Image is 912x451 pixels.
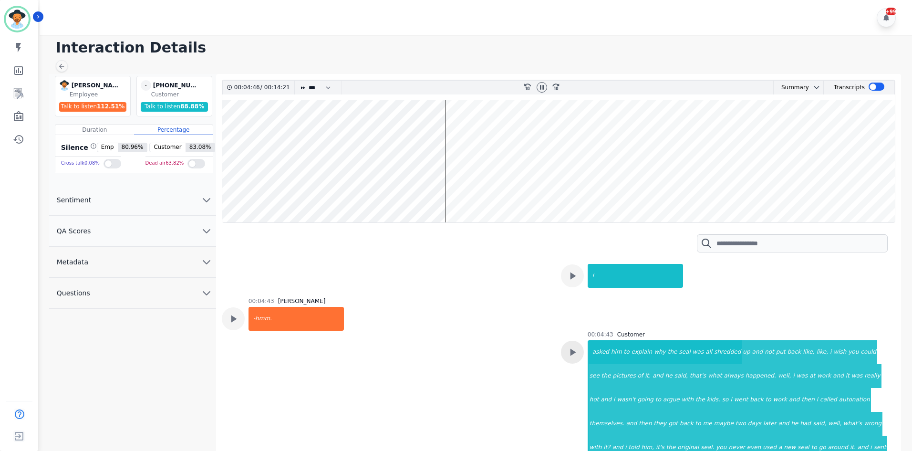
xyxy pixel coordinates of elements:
[802,340,815,364] div: like,
[707,364,723,388] div: what
[249,307,344,331] div: -hmm.
[829,340,832,364] div: i
[49,278,216,309] button: Questions chevron down
[812,412,827,436] div: said,
[706,388,721,412] div: kids.
[201,256,212,268] svg: chevron down
[705,340,713,364] div: all
[612,364,637,388] div: pictures
[694,412,702,436] div: to
[765,388,772,412] div: to
[134,125,213,135] div: Percentage
[644,364,652,388] div: it.
[819,388,838,412] div: called
[678,340,691,364] div: seal
[845,364,850,388] div: it
[832,340,847,364] div: wish
[141,102,208,112] div: Talk to listen
[799,412,812,436] div: had
[809,84,820,91] button: chevron down
[860,340,877,364] div: could
[713,412,735,436] div: maybe
[800,388,815,412] div: then
[838,388,871,412] div: autonation
[652,364,664,388] div: and
[631,340,653,364] div: explain
[151,91,210,98] div: Customer
[589,388,600,412] div: hot
[664,364,674,388] div: he
[59,102,127,112] div: Talk to listen
[153,80,201,91] div: [PHONE_NUMBER]
[850,364,863,388] div: was
[61,157,100,170] div: Cross talk 0.08 %
[55,125,134,135] div: Duration
[735,412,747,436] div: two
[616,388,636,412] div: wasn't
[638,412,653,436] div: then
[141,80,151,91] span: -
[654,388,662,412] div: to
[787,340,802,364] div: back
[692,340,705,364] div: was
[751,340,764,364] div: and
[653,412,668,436] div: they
[49,257,96,267] span: Metadata
[679,412,694,436] div: back
[49,195,99,205] span: Sentiment
[637,364,644,388] div: of
[262,81,289,94] div: 00:14:21
[612,388,616,412] div: i
[792,364,795,388] div: i
[150,143,185,152] span: Customer
[72,80,119,91] div: [PERSON_NAME]
[625,412,638,436] div: and
[145,157,184,170] div: Dead air 63.82 %
[749,388,765,412] div: back
[49,247,216,278] button: Metadata chevron down
[589,340,610,364] div: asked
[774,81,809,94] div: Summary
[788,388,801,412] div: and
[667,412,679,436] div: got
[723,364,745,388] div: always
[832,364,845,388] div: and
[201,225,212,237] svg: chevron down
[186,143,215,152] span: 83.08 %
[729,388,733,412] div: i
[742,340,751,364] div: up
[610,340,623,364] div: him
[796,364,808,388] div: was
[842,412,863,436] div: what's
[278,297,326,305] div: [PERSON_NAME]
[689,364,707,388] div: that's
[6,8,29,31] img: Bordered avatar
[600,388,612,412] div: and
[816,364,832,388] div: work
[56,39,902,56] h1: Interaction Details
[617,331,645,338] div: Customer
[201,194,212,206] svg: chevron down
[886,8,896,15] div: +99
[49,185,216,216] button: Sentiment chevron down
[713,340,742,364] div: shredded
[180,103,204,110] span: 88.88 %
[747,412,762,436] div: days
[816,388,819,412] div: i
[234,81,292,94] div: /
[863,364,881,388] div: really
[813,84,820,91] svg: chevron down
[694,388,706,412] div: the
[653,340,667,364] div: why
[589,364,601,388] div: see
[49,288,98,298] span: Questions
[772,388,788,412] div: work
[775,340,787,364] div: put
[827,412,842,436] div: well,
[777,412,790,436] div: and
[702,412,713,436] div: me
[59,143,97,152] div: Silence
[234,81,260,94] div: 00:04:46
[667,340,678,364] div: the
[118,143,147,152] span: 80.96 %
